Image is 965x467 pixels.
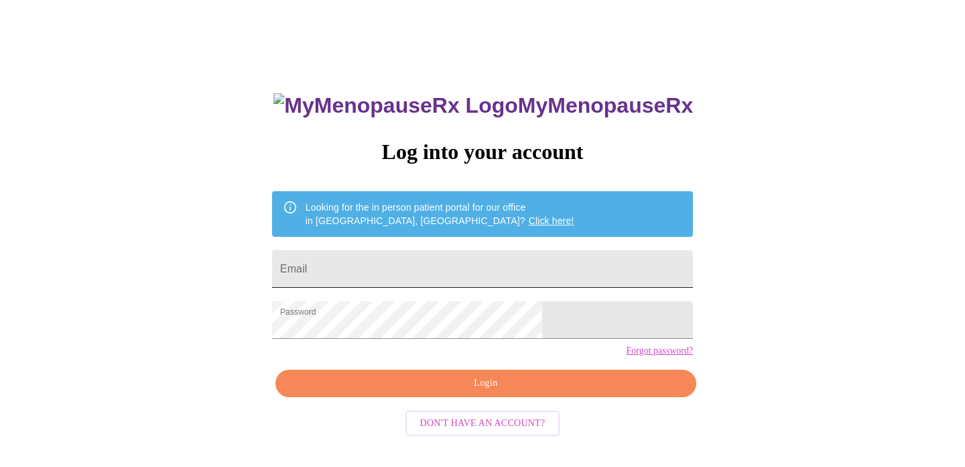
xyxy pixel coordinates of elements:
[273,93,693,118] h3: MyMenopauseRx
[273,93,517,118] img: MyMenopauseRx Logo
[272,140,693,164] h3: Log into your account
[402,417,564,428] a: Don't have an account?
[420,415,545,432] span: Don't have an account?
[529,215,574,226] a: Click here!
[405,411,560,437] button: Don't have an account?
[306,195,574,233] div: Looking for the in person patient portal for our office in [GEOGRAPHIC_DATA], [GEOGRAPHIC_DATA]?
[275,370,696,397] button: Login
[291,375,681,392] span: Login
[626,346,693,356] a: Forgot password?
